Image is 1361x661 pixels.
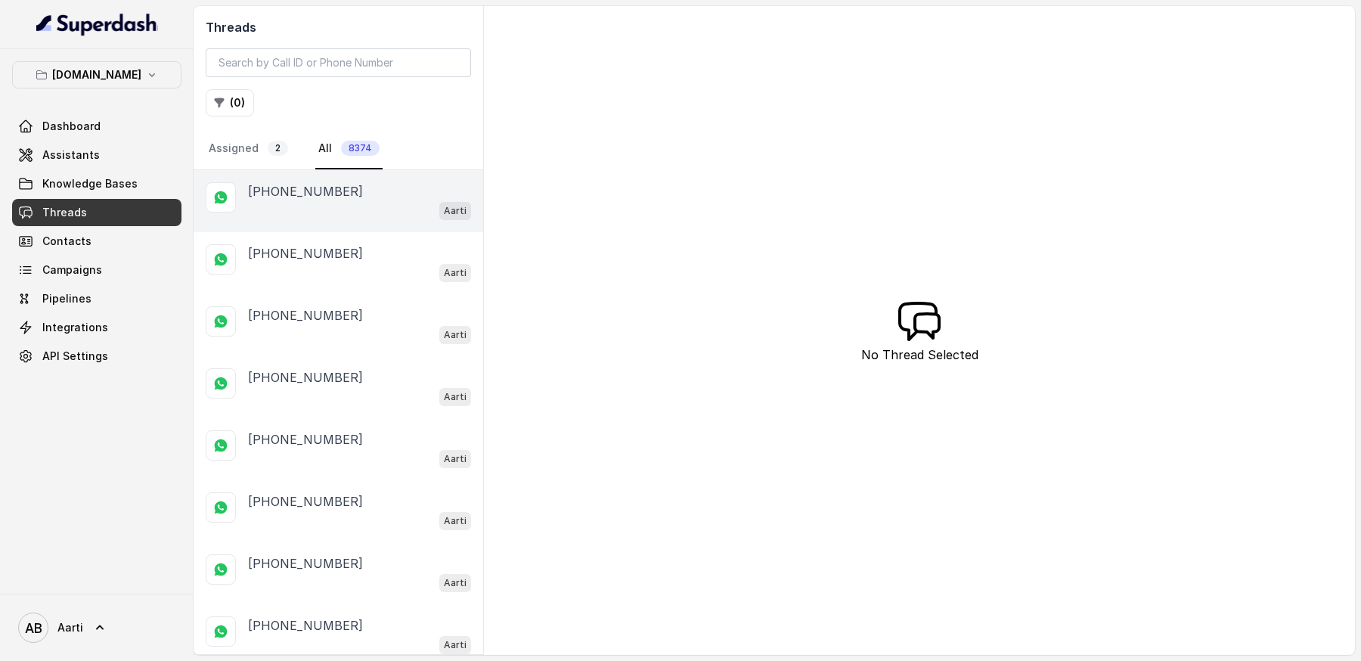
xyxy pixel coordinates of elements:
[248,368,363,386] p: [PHONE_NUMBER]
[248,616,363,635] p: [PHONE_NUMBER]
[248,182,363,200] p: [PHONE_NUMBER]
[12,228,181,255] a: Contacts
[12,314,181,341] a: Integrations
[12,170,181,197] a: Knowledge Bases
[12,285,181,312] a: Pipelines
[341,141,380,156] span: 8374
[42,176,138,191] span: Knowledge Bases
[444,389,467,405] p: Aarti
[42,234,91,249] span: Contacts
[444,265,467,281] p: Aarti
[248,244,363,262] p: [PHONE_NUMBER]
[206,129,471,169] nav: Tabs
[206,48,471,77] input: Search by Call ID or Phone Number
[12,343,181,370] a: API Settings
[12,141,181,169] a: Assistants
[206,89,254,116] button: (0)
[52,66,141,84] p: [DOMAIN_NAME]
[42,320,108,335] span: Integrations
[42,147,100,163] span: Assistants
[36,12,158,36] img: light.svg
[42,205,87,220] span: Threads
[444,327,467,343] p: Aarti
[57,620,83,635] span: Aarti
[248,306,363,324] p: [PHONE_NUMBER]
[248,430,363,448] p: [PHONE_NUMBER]
[42,349,108,364] span: API Settings
[248,554,363,573] p: [PHONE_NUMBER]
[444,452,467,467] p: Aarti
[444,576,467,591] p: Aarti
[12,199,181,226] a: Threads
[42,119,101,134] span: Dashboard
[42,291,91,306] span: Pipelines
[861,346,978,364] p: No Thread Selected
[42,262,102,278] span: Campaigns
[444,514,467,529] p: Aarti
[25,620,42,636] text: AB
[12,607,181,649] a: Aarti
[206,129,291,169] a: Assigned2
[248,492,363,510] p: [PHONE_NUMBER]
[444,638,467,653] p: Aarti
[268,141,288,156] span: 2
[315,129,383,169] a: All8374
[444,203,467,219] p: Aarti
[206,18,471,36] h2: Threads
[12,61,181,88] button: [DOMAIN_NAME]
[12,256,181,284] a: Campaigns
[12,113,181,140] a: Dashboard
